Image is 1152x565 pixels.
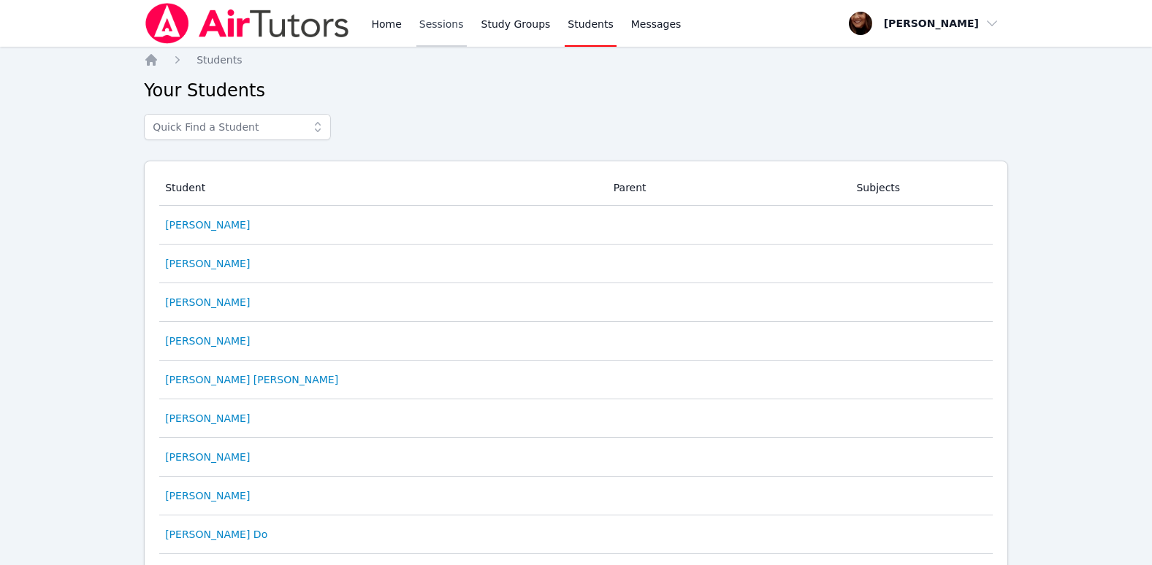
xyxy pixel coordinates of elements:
[144,3,351,44] img: Air Tutors
[159,477,993,515] tr: [PERSON_NAME]
[605,170,848,206] th: Parent
[165,334,250,348] a: [PERSON_NAME]
[197,54,242,66] span: Students
[165,256,250,271] a: [PERSON_NAME]
[159,322,993,361] tr: [PERSON_NAME]
[159,361,993,399] tr: [PERSON_NAME] [PERSON_NAME]
[144,53,1008,67] nav: Breadcrumb
[165,527,267,542] a: [PERSON_NAME] Do
[165,450,250,464] a: [PERSON_NAME]
[159,515,993,554] tr: [PERSON_NAME] Do
[144,114,331,140] input: Quick Find a Student
[165,218,250,232] a: [PERSON_NAME]
[159,438,993,477] tr: [PERSON_NAME]
[165,488,250,503] a: [PERSON_NAME]
[165,411,250,426] a: [PERSON_NAME]
[631,17,682,31] span: Messages
[847,170,992,206] th: Subjects
[159,283,993,322] tr: [PERSON_NAME]
[165,295,250,310] a: [PERSON_NAME]
[159,170,605,206] th: Student
[159,245,993,283] tr: [PERSON_NAME]
[165,372,338,387] a: [PERSON_NAME] [PERSON_NAME]
[159,399,993,438] tr: [PERSON_NAME]
[144,79,1008,102] h2: Your Students
[197,53,242,67] a: Students
[159,206,993,245] tr: [PERSON_NAME]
